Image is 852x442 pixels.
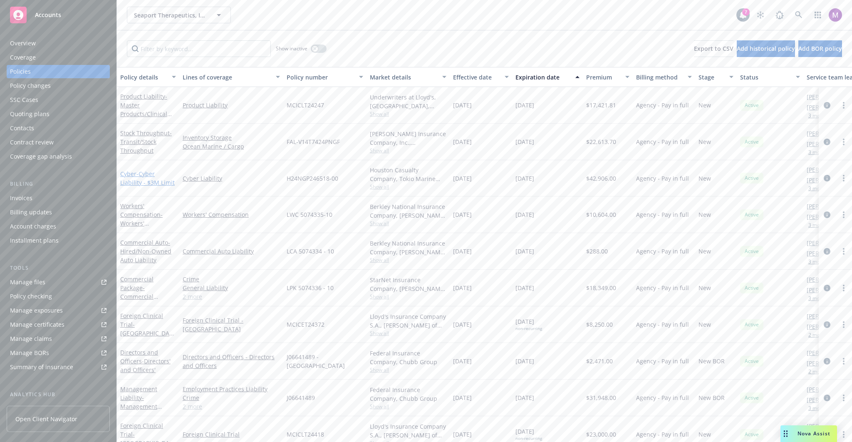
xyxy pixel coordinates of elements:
[737,45,795,52] span: Add historical policy
[808,296,825,301] button: 3 more
[453,393,472,402] span: [DATE]
[7,37,110,50] a: Overview
[743,321,760,328] span: Active
[453,430,472,439] span: [DATE]
[694,45,733,52] span: Export to CSV
[636,73,683,82] div: Billing method
[10,304,63,317] div: Manage exposures
[120,238,171,264] a: Commercial Auto
[10,37,36,50] div: Overview
[370,293,446,300] span: Show all
[822,210,832,220] a: circleInformation
[515,427,542,441] span: [DATE]
[183,73,271,82] div: Lines of coverage
[839,283,849,293] a: more
[120,357,171,374] span: - Directors' and Officers'
[7,264,110,272] div: Tools
[453,101,472,109] span: [DATE]
[822,100,832,110] a: circleInformation
[127,40,271,57] input: Filter by keyword...
[7,360,110,374] a: Summary of insurance
[7,234,110,247] a: Installment plans
[7,290,110,303] a: Policy checking
[808,186,825,191] button: 3 more
[120,170,175,186] a: Cyber
[134,11,206,20] span: Seaport Therapeutics, Inc.
[10,150,72,163] div: Coverage gap analysis
[808,259,825,264] button: 3 more
[7,220,110,233] a: Account charges
[10,346,49,360] div: Manage BORs
[183,210,280,219] a: Workers' Compensation
[183,402,280,411] a: 2 more
[370,403,446,410] span: Show all
[515,393,534,402] span: [DATE]
[586,101,616,109] span: $17,421.81
[370,93,446,110] div: Underwriters at Lloyd's, [GEOGRAPHIC_DATA], [PERSON_NAME] of [GEOGRAPHIC_DATA], Clinical Trials I...
[276,45,307,52] span: Show inactive
[586,174,616,183] span: $42,906.00
[515,73,570,82] div: Expiration date
[822,283,832,293] a: circleInformation
[515,101,534,109] span: [DATE]
[127,7,231,23] button: Seaport Therapeutics, Inc.
[7,304,110,317] a: Manage exposures
[586,430,616,439] span: $23,000.00
[839,100,849,110] a: more
[120,275,175,318] a: Commercial Package
[743,284,760,292] span: Active
[287,101,324,109] span: MCICLT24247
[367,67,450,87] button: Market details
[636,320,689,329] span: Agency - Pay in full
[743,431,760,438] span: Active
[7,318,110,331] a: Manage certificates
[698,101,711,109] span: New
[7,93,110,107] a: SSC Cases
[636,174,689,183] span: Agency - Pay in full
[798,430,830,437] span: Nova Assist
[740,73,791,82] div: Status
[515,210,534,219] span: [DATE]
[370,202,446,220] div: Berkley National Insurance Company, [PERSON_NAME] Corporation
[370,73,437,82] div: Market details
[808,113,825,118] button: 3 more
[743,394,760,402] span: Active
[515,174,534,183] span: [DATE]
[183,142,280,151] a: Ocean Marine / Cargo
[515,283,534,292] span: [DATE]
[370,147,446,154] span: Show all
[586,320,613,329] span: $8,250.00
[586,137,616,146] span: $22,613.70
[287,174,338,183] span: H24NGP246518-00
[370,183,446,190] span: Show all
[798,45,842,52] span: Add BOR policy
[698,283,711,292] span: New
[822,356,832,366] a: circleInformation
[10,276,45,289] div: Manage files
[370,366,446,373] span: Show all
[453,210,472,219] span: [DATE]
[743,174,760,182] span: Active
[10,290,52,303] div: Policy checking
[120,348,171,374] a: Directors and Officers
[120,312,173,355] a: Foreign Clinical Trial
[743,358,760,365] span: Active
[453,320,472,329] span: [DATE]
[287,393,315,402] span: J06641489
[370,129,446,147] div: [PERSON_NAME] Insurance Company, Inc., [PERSON_NAME] Group, [PERSON_NAME] Cargo
[822,246,832,256] a: circleInformation
[515,247,534,256] span: [DATE]
[698,73,724,82] div: Stage
[287,137,340,146] span: FAL-V14T7424PNGF
[698,174,711,183] span: New
[370,330,446,337] span: Show all
[120,92,172,135] span: - Master Products/Clinical Trials Liability - $10M Limit
[636,101,689,109] span: Agency - Pay in full
[15,415,77,423] span: Open Client Navigator
[10,93,38,107] div: SSC Cases
[183,292,280,301] a: 2 more
[120,211,163,236] span: - Workers' Compensation
[183,275,280,283] a: Crime
[752,7,769,23] a: Stop snowing
[287,73,354,82] div: Policy number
